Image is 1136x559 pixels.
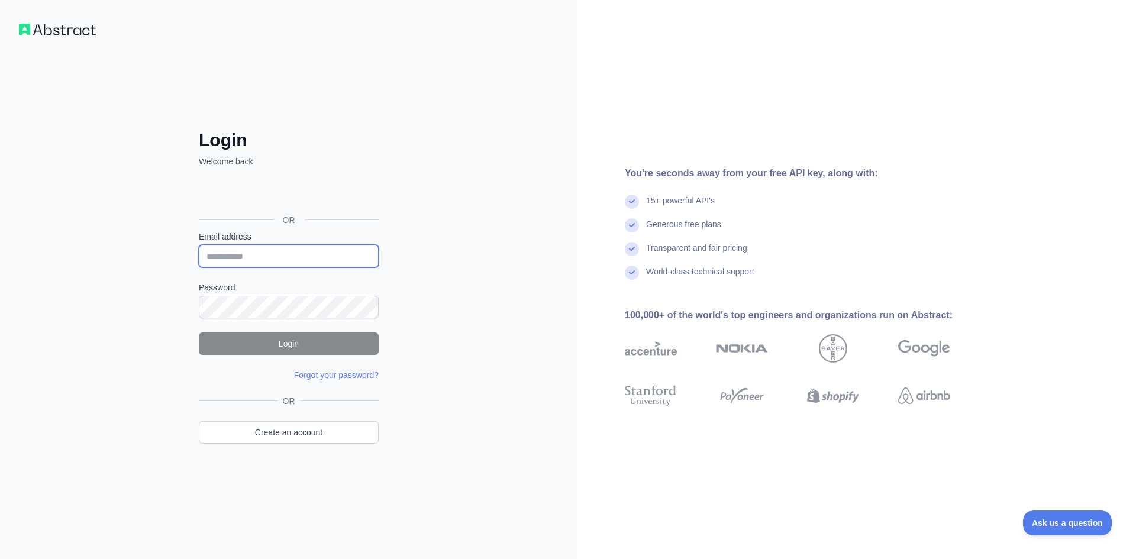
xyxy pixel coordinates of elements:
[199,421,379,444] a: Create an account
[898,334,950,363] img: google
[646,195,715,218] div: 15+ powerful API's
[716,334,768,363] img: nokia
[646,266,754,289] div: World-class technical support
[19,24,96,35] img: Workflow
[273,214,305,226] span: OR
[199,156,379,167] p: Welcome back
[625,308,988,322] div: 100,000+ of the world's top engineers and organizations run on Abstract:
[278,395,300,407] span: OR
[625,383,677,409] img: stanford university
[625,218,639,232] img: check mark
[625,334,677,363] img: accenture
[199,332,379,355] button: Login
[193,180,382,206] iframe: Sign in with Google Button
[625,266,639,280] img: check mark
[625,195,639,209] img: check mark
[294,370,379,380] a: Forgot your password?
[716,383,768,409] img: payoneer
[199,130,379,151] h2: Login
[898,383,950,409] img: airbnb
[199,282,379,293] label: Password
[819,334,847,363] img: bayer
[625,166,988,180] div: You're seconds away from your free API key, along with:
[199,231,379,243] label: Email address
[625,242,639,256] img: check mark
[807,383,859,409] img: shopify
[646,242,747,266] div: Transparent and fair pricing
[1023,510,1112,535] iframe: Toggle Customer Support
[646,218,721,242] div: Generous free plans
